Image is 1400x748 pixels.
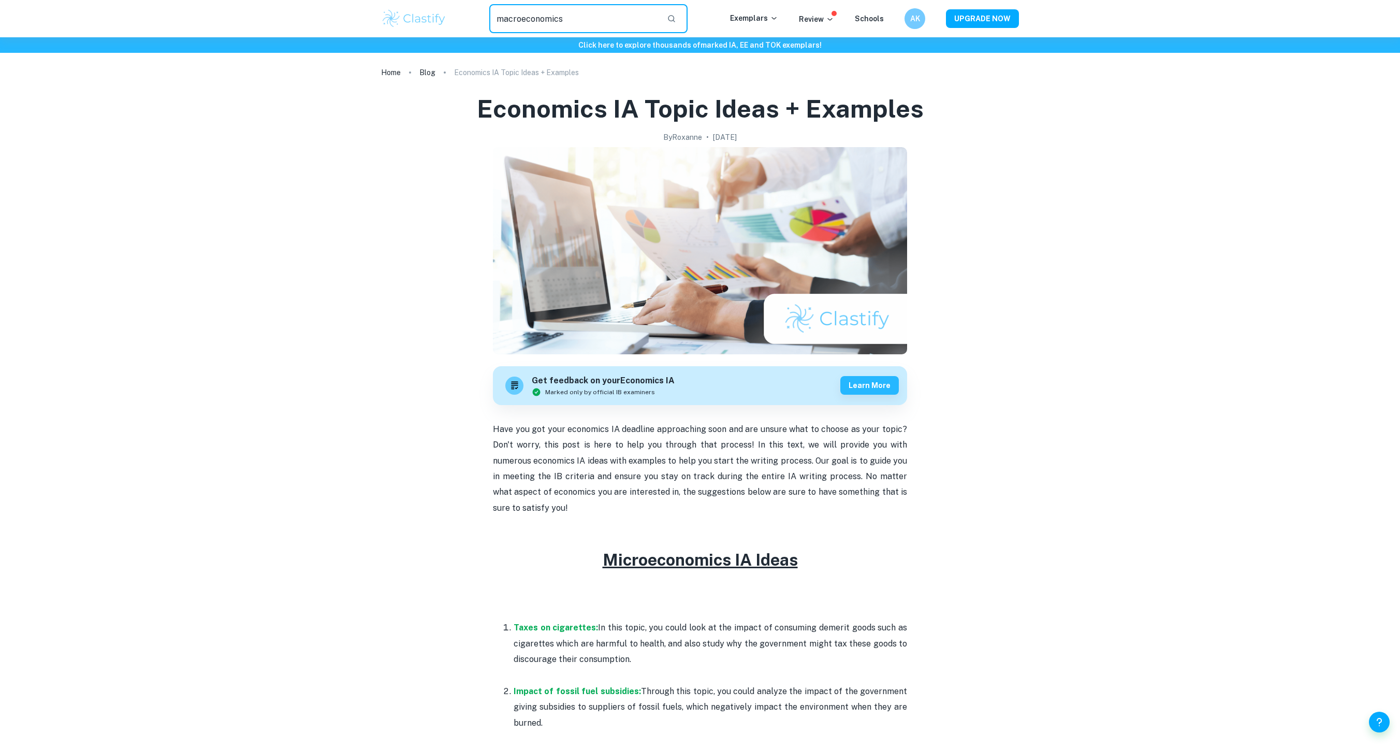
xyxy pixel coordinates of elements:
[706,132,709,143] p: •
[381,65,401,80] a: Home
[855,15,884,23] a: Schools
[381,8,447,29] img: Clastify logo
[545,387,655,397] span: Marked only by official IB examiners
[905,8,925,29] button: AK
[514,686,641,696] a: Impact of fossil fuel subsidies:
[663,132,702,143] h2: By Roxanne
[799,13,834,25] p: Review
[730,12,778,24] p: Exemplars
[603,550,798,569] u: Microeconomics IA Ideas
[840,376,899,395] button: Learn more
[2,39,1398,51] h6: Click here to explore thousands of marked IA, EE and TOK exemplars !
[493,147,907,354] img: Economics IA Topic Ideas + Examples cover image
[514,684,907,731] p: Through this topic, you could analyze the impact of the government giving subsidies to suppliers ...
[514,620,907,667] p: In this topic, you could look at the impact of consuming demerit goods such as cigarettes which a...
[454,67,579,78] p: Economics IA Topic Ideas + Examples
[946,9,1019,28] button: UPGRADE NOW
[909,13,921,24] h6: AK
[514,623,598,632] a: Taxes on cigarettes:
[419,65,435,80] a: Blog
[532,375,675,387] h6: Get feedback on your Economics IA
[477,92,924,125] h1: Economics IA Topic Ideas + Examples
[713,132,737,143] h2: [DATE]
[493,422,907,516] p: Have you got your economics IA deadline approaching soon and are unsure what to choose as your to...
[493,366,907,405] a: Get feedback on yourEconomics IAMarked only by official IB examinersLearn more
[1369,712,1390,732] button: Help and Feedback
[489,4,659,33] input: Search for any exemplars...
